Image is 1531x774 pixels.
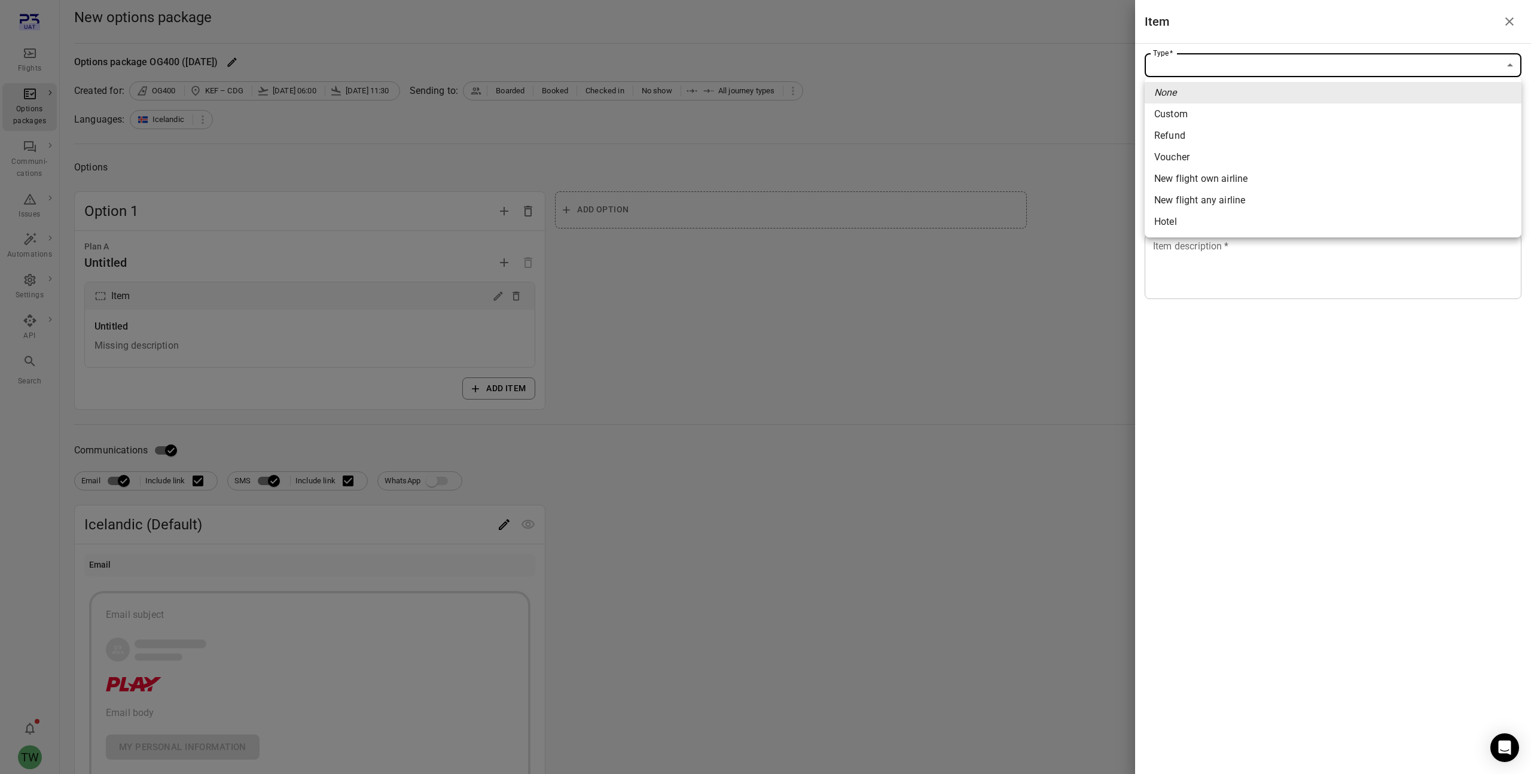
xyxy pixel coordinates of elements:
[1154,150,1512,164] span: Voucher
[1154,107,1512,121] span: Custom
[1154,86,1177,100] em: None
[1154,172,1512,186] span: New flight own airline
[1154,215,1512,229] span: Hotel
[1154,193,1512,208] span: New flight any airline
[1154,129,1512,143] span: Refund
[1490,733,1519,762] div: Open Intercom Messenger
